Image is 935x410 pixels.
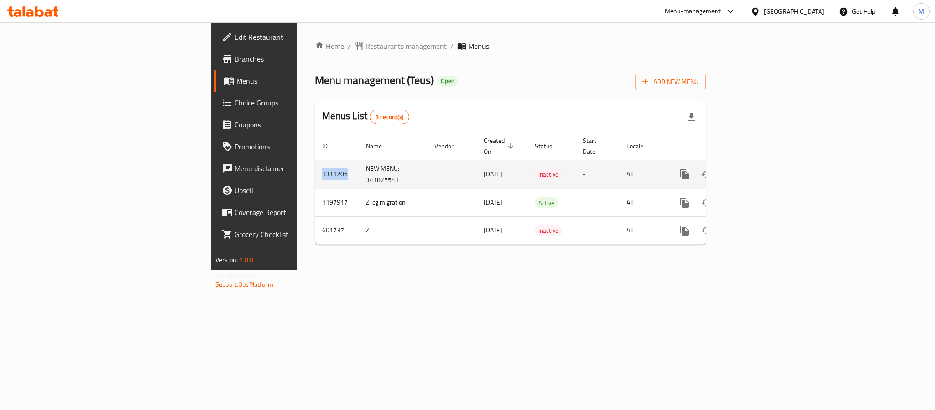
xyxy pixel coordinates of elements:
div: [GEOGRAPHIC_DATA] [764,6,824,16]
a: Promotions [214,136,367,158]
td: - [575,189,619,216]
div: Inactive [535,225,562,236]
span: Vendor [434,141,465,152]
span: Coupons [235,119,360,130]
button: Change Status [695,220,717,242]
button: more [674,220,695,242]
button: Add New Menu [635,74,706,90]
a: Menu disclaimer [214,158,367,179]
span: Menus [236,75,360,86]
a: Support.OpsPlatform [215,279,273,290]
a: Upsell [214,179,367,201]
button: Change Status [695,163,717,185]
span: [DATE] [484,224,502,236]
td: - [575,160,619,189]
span: Active [535,198,558,208]
span: Promotions [235,141,360,152]
a: Coverage Report [214,201,367,223]
span: Choice Groups [235,97,360,108]
td: All [619,160,666,189]
span: Coverage Report [235,207,360,218]
span: Inactive [535,226,562,236]
td: - [575,216,619,244]
span: 1.0.0 [239,254,253,266]
button: more [674,192,695,214]
div: Active [535,197,558,208]
span: Inactive [535,169,562,180]
div: Menu-management [665,6,721,17]
span: Edit Restaurant [235,32,360,42]
span: Menu management ( Teus ) [315,70,434,90]
span: Status [535,141,564,152]
h2: Menus List [322,109,409,124]
span: 3 record(s) [370,113,409,121]
span: Menu disclaimer [235,163,360,174]
span: M [919,6,924,16]
button: more [674,163,695,185]
td: Z [359,216,427,244]
td: All [619,189,666,216]
span: [DATE] [484,196,502,208]
td: All [619,216,666,244]
span: Locale [627,141,655,152]
span: Created On [484,135,517,157]
span: Branches [235,53,360,64]
span: ID [322,141,340,152]
a: Restaurants management [355,41,447,52]
span: Grocery Checklist [235,229,360,240]
td: Z-cg migration [359,189,427,216]
a: Grocery Checklist [214,223,367,245]
span: [DATE] [484,168,502,180]
table: enhanced table [315,132,768,245]
a: Coupons [214,114,367,136]
th: Actions [666,132,768,160]
span: Restaurants management [366,41,447,52]
td: NEW MENU: 341825541 [359,160,427,189]
span: Start Date [583,135,608,157]
a: Choice Groups [214,92,367,114]
a: Menus [214,70,367,92]
div: Open [437,76,458,87]
span: Menus [468,41,489,52]
span: Name [366,141,394,152]
span: Get support on: [215,269,257,281]
nav: breadcrumb [315,41,706,52]
a: Edit Restaurant [214,26,367,48]
span: Version: [215,254,238,266]
li: / [450,41,454,52]
span: Open [437,77,458,85]
span: Upsell [235,185,360,196]
a: Branches [214,48,367,70]
span: Add New Menu [642,76,699,88]
button: Change Status [695,192,717,214]
div: Export file [680,106,702,128]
